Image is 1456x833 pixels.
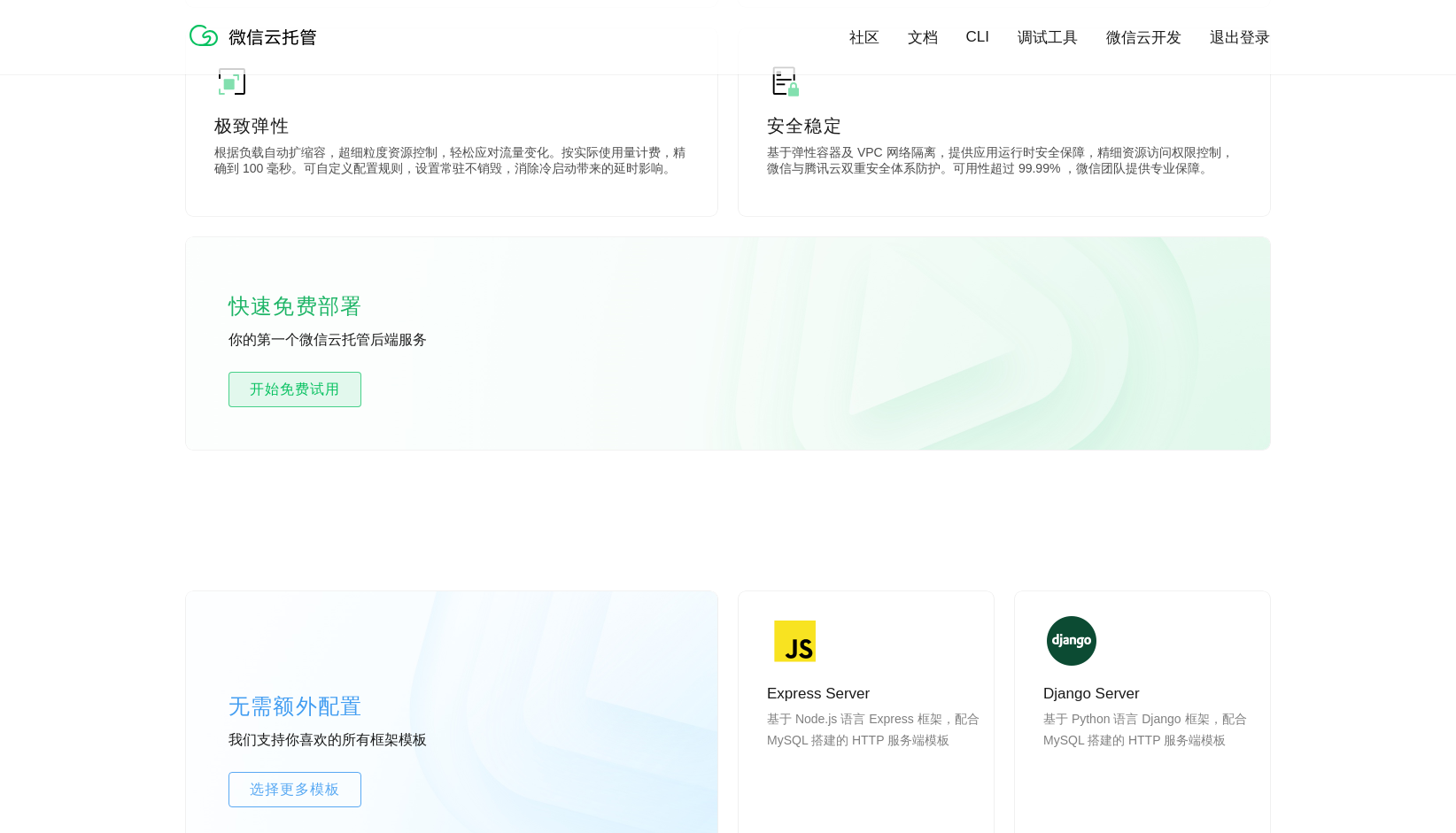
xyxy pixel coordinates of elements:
a: CLI [966,28,989,46]
a: 文档 [908,27,938,48]
p: 我们支持你喜欢的所有框架模板 [228,731,494,751]
p: 基于弹性容器及 VPC 网络隔离，提供应用运行时安全保障，精细资源访问权限控制，微信与腾讯云双重安全体系防护。可用性超过 99.99% ，微信团队提供专业保障。 [767,145,1242,181]
a: 微信云开发 [1106,27,1181,48]
a: 社区 [849,27,879,48]
p: Express Server [767,683,980,705]
p: Django Server [1043,683,1256,705]
span: 选择更多模板 [229,779,360,800]
p: 快速免费部署 [228,289,406,324]
p: 基于 Python 语言 Django 框架，配合 MySQL 搭建的 HTTP 服务端模板 [1043,708,1256,793]
p: 极致弹性 [214,113,689,138]
a: 微信云托管 [186,41,328,56]
a: 调试工具 [1018,27,1078,48]
p: 基于 Node.js 语言 Express 框架，配合 MySQL 搭建的 HTTP 服务端模板 [767,708,980,793]
p: 根据负载自动扩缩容，超细粒度资源控制，轻松应对流量变化。按实际使用量计费，精确到 100 毫秒。可自定义配置规则，设置常驻不销毁，消除冷启动带来的延时影响。 [214,145,689,181]
p: 无需额外配置 [228,689,494,724]
p: 你的第一个微信云托管后端服务 [228,331,494,351]
a: 退出登录 [1210,27,1270,48]
img: 微信云托管 [186,18,328,53]
span: 开始免费试用 [229,379,360,400]
p: 安全稳定 [767,113,1242,138]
